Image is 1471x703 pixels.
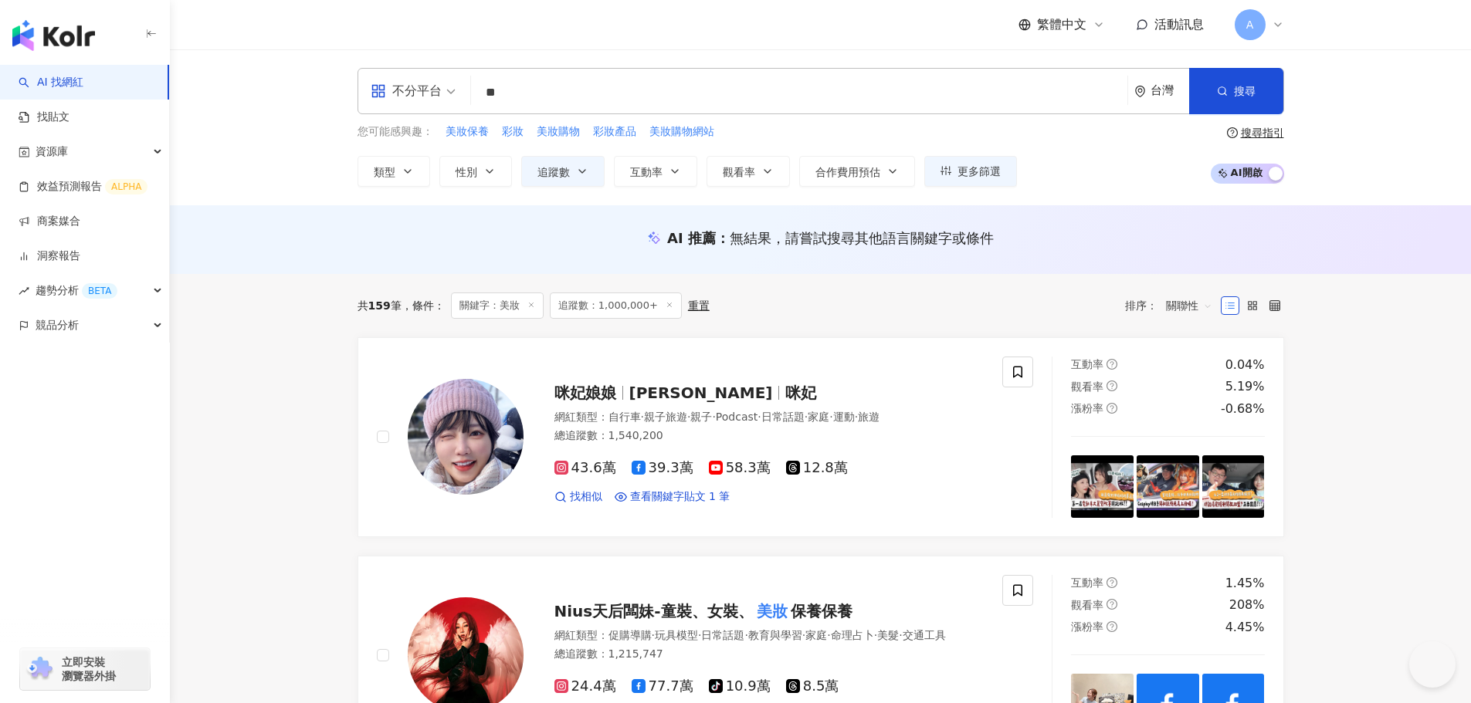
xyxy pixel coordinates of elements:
[687,411,690,423] span: ·
[1234,85,1256,97] span: 搜尋
[554,647,985,662] div: 總追蹤數 ： 1,215,747
[903,629,946,641] span: 交通工具
[630,489,730,505] span: 查看關鍵字貼文 1 筆
[1241,127,1284,139] div: 搜尋指引
[554,602,754,620] span: Nius天后闆妹-童裝、女裝、
[554,678,616,695] span: 24.4萬
[537,166,570,178] span: 追蹤數
[641,411,644,423] span: ·
[1221,401,1265,417] div: -0.68%
[1229,597,1265,613] div: 208%
[1225,357,1265,373] div: 0.04%
[608,629,652,641] span: 促購導購
[1071,402,1103,414] span: 漲粉率
[570,489,602,505] span: 找相似
[1409,641,1456,688] iframe: Help Scout Beacon - Open
[712,411,715,423] span: ·
[808,411,829,423] span: 家庭
[1037,16,1086,33] span: 繁體中文
[358,299,402,312] div: 共 筆
[62,655,116,683] span: 立即安裝 瀏覽器外掛
[802,629,805,641] span: ·
[785,384,816,402] span: 咪妃
[1071,380,1103,393] span: 觀看率
[827,629,830,641] span: ·
[1071,576,1103,589] span: 互動率
[754,599,791,624] mark: 美妝
[36,308,79,343] span: 競品分析
[831,629,874,641] span: 命理占卜
[723,166,755,178] span: 觀看率
[1225,378,1265,395] div: 5.19%
[855,411,858,423] span: ·
[615,489,730,505] a: 查看關鍵字貼文 1 筆
[1137,455,1199,518] img: post-image
[19,248,80,264] a: 洞察報告
[593,124,636,140] span: 彩妝產品
[368,299,391,312] span: 159
[649,123,715,140] button: 美妝購物網站
[805,629,827,641] span: 家庭
[446,124,489,140] span: 美妝保養
[1225,575,1265,592] div: 1.45%
[371,83,386,99] span: appstore
[744,629,747,641] span: ·
[1246,16,1254,33] span: A
[652,629,655,641] span: ·
[1107,599,1117,610] span: question-circle
[1071,599,1103,611] span: 觀看率
[1071,455,1134,518] img: post-image
[1134,86,1146,97] span: environment
[592,123,637,140] button: 彩妝產品
[358,156,430,187] button: 類型
[877,629,899,641] span: 美髮
[550,292,682,319] span: 追蹤數：1,000,000+
[632,460,693,476] span: 39.3萬
[632,678,693,695] span: 77.7萬
[958,165,1001,177] span: 更多篩選
[833,411,855,423] span: 運動
[630,166,663,178] span: 互動率
[402,299,445,312] span: 條件 ：
[688,299,710,312] div: 重置
[614,156,697,187] button: 互動率
[829,411,832,423] span: ·
[19,110,69,125] a: 找貼文
[858,411,880,423] span: 旅遊
[521,156,605,187] button: 追蹤數
[1107,359,1117,370] span: question-circle
[439,156,512,187] button: 性別
[554,428,985,444] div: 總追蹤數 ： 1,540,200
[19,286,29,296] span: rise
[649,124,714,140] span: 美妝購物網站
[501,123,524,140] button: 彩妝
[1107,380,1117,391] span: question-circle
[701,629,744,641] span: 日常話題
[1071,620,1103,633] span: 漲粉率
[371,79,442,103] div: 不分平台
[1107,577,1117,588] span: question-circle
[19,75,83,90] a: searchAI 找網紅
[1125,293,1221,318] div: 排序：
[730,230,994,246] span: 無結果，請嘗試搜尋其他語言關鍵字或條件
[707,156,790,187] button: 觀看率
[1166,293,1212,318] span: 關聯性
[924,156,1017,187] button: 更多篩選
[761,411,805,423] span: 日常話題
[36,134,68,169] span: 資源庫
[554,460,616,476] span: 43.6萬
[1071,358,1103,370] span: 互動率
[374,166,395,178] span: 類型
[786,460,848,476] span: 12.8萬
[709,460,771,476] span: 58.3萬
[451,292,544,319] span: 關鍵字：美妝
[1227,127,1238,138] span: question-circle
[709,678,771,695] span: 10.9萬
[408,379,524,495] img: KOL Avatar
[791,602,852,620] span: 保養保養
[799,156,915,187] button: 合作費用預估
[456,166,477,178] span: 性別
[36,273,117,308] span: 趨勢分析
[1151,84,1189,97] div: 台灣
[358,337,1284,537] a: KOL Avatar咪妃娘娘[PERSON_NAME]咪妃網紅類型：自行車·親子旅遊·親子·Podcast·日常話題·家庭·運動·旅遊總追蹤數：1,540,20043.6萬39.3萬58.3萬1...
